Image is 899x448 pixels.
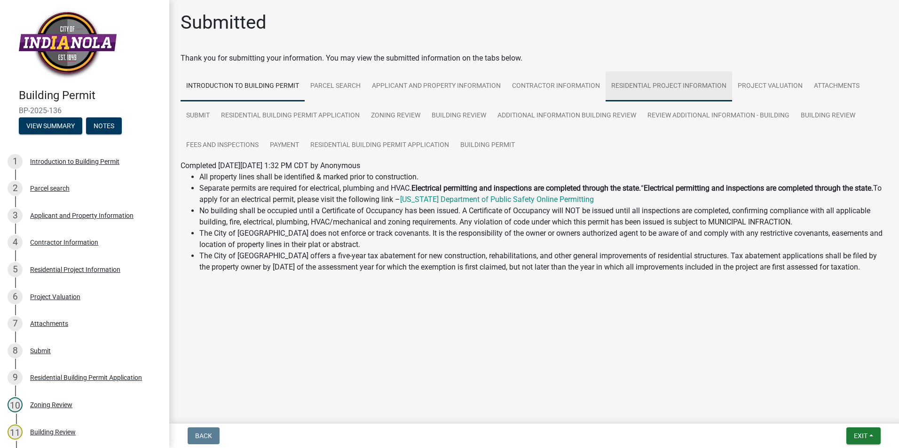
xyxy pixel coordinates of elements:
[732,71,808,101] a: Project Valuation
[199,183,888,205] li: Separate permits are required for electrical, plumbing and HVAC. “ To apply for an electrical per...
[8,343,23,358] div: 8
[30,185,70,192] div: Parcel search
[19,106,150,115] span: BP-2025-136
[795,101,861,131] a: Building Review
[854,432,867,440] span: Exit
[365,101,426,131] a: Zoning Review
[8,316,23,331] div: 7
[199,205,888,228] li: No building shall be occupied until a Certificate of Occupancy has been issued. A Certificate of ...
[30,158,119,165] div: Introduction to Building Permit
[19,10,117,79] img: City of Indianola, Iowa
[8,397,23,412] div: 10
[455,131,520,161] a: Building Permit
[86,123,122,130] wm-modal-confirm: Notes
[30,402,72,408] div: Zoning Review
[400,195,594,204] a: [US_STATE] Department of Public Safety Online Permitting
[188,427,220,444] button: Back
[8,235,23,250] div: 4
[264,131,305,161] a: Payment
[19,89,162,102] h4: Building Permit
[644,184,873,193] strong: Electrical permitting and inspections are completed through the state.
[30,239,98,246] div: Contractor Information
[8,262,23,277] div: 5
[30,294,80,300] div: Project Valuation
[86,117,122,134] button: Notes
[181,131,264,161] a: Fees and Inspections
[215,101,365,131] a: Residential Building Permit Application
[8,370,23,385] div: 9
[411,184,641,193] strong: Electrical permitting and inspections are completed through the state.
[30,374,142,381] div: Residential Building Permit Application
[199,171,888,183] li: All property lines shall be identified & marked prior to construction.
[366,71,506,101] a: Applicant and Property Information
[8,181,23,196] div: 2
[19,123,82,130] wm-modal-confirm: Summary
[195,432,212,440] span: Back
[19,117,82,134] button: View Summary
[8,425,23,440] div: 11
[30,429,76,435] div: Building Review
[642,101,795,131] a: Review Additional Information - Building
[8,289,23,304] div: 6
[492,101,642,131] a: Additional Information Building Review
[305,131,455,161] a: Residential Building Permit Application
[846,427,881,444] button: Exit
[181,161,360,170] span: Completed [DATE][DATE] 1:32 PM CDT by Anonymous
[8,154,23,169] div: 1
[506,71,606,101] a: Contractor Information
[808,71,865,101] a: Attachments
[30,212,134,219] div: Applicant and Property Information
[181,71,305,101] a: Introduction to Building Permit
[8,208,23,223] div: 3
[199,228,888,250] li: The City of [GEOGRAPHIC_DATA] does not enforce or track covenants. It is the responsibility of th...
[181,101,215,131] a: Submit
[305,71,366,101] a: Parcel search
[30,348,51,354] div: Submit
[30,266,120,273] div: Residential Project Information
[606,71,732,101] a: Residential Project Information
[30,320,68,327] div: Attachments
[199,250,888,273] li: The City of [GEOGRAPHIC_DATA] offers a five-year tax abatement for new construction, rehabilitati...
[181,53,888,64] div: Thank you for submitting your information. You may view the submitted information on the tabs below.
[426,101,492,131] a: Building Review
[181,11,267,34] h1: Submitted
